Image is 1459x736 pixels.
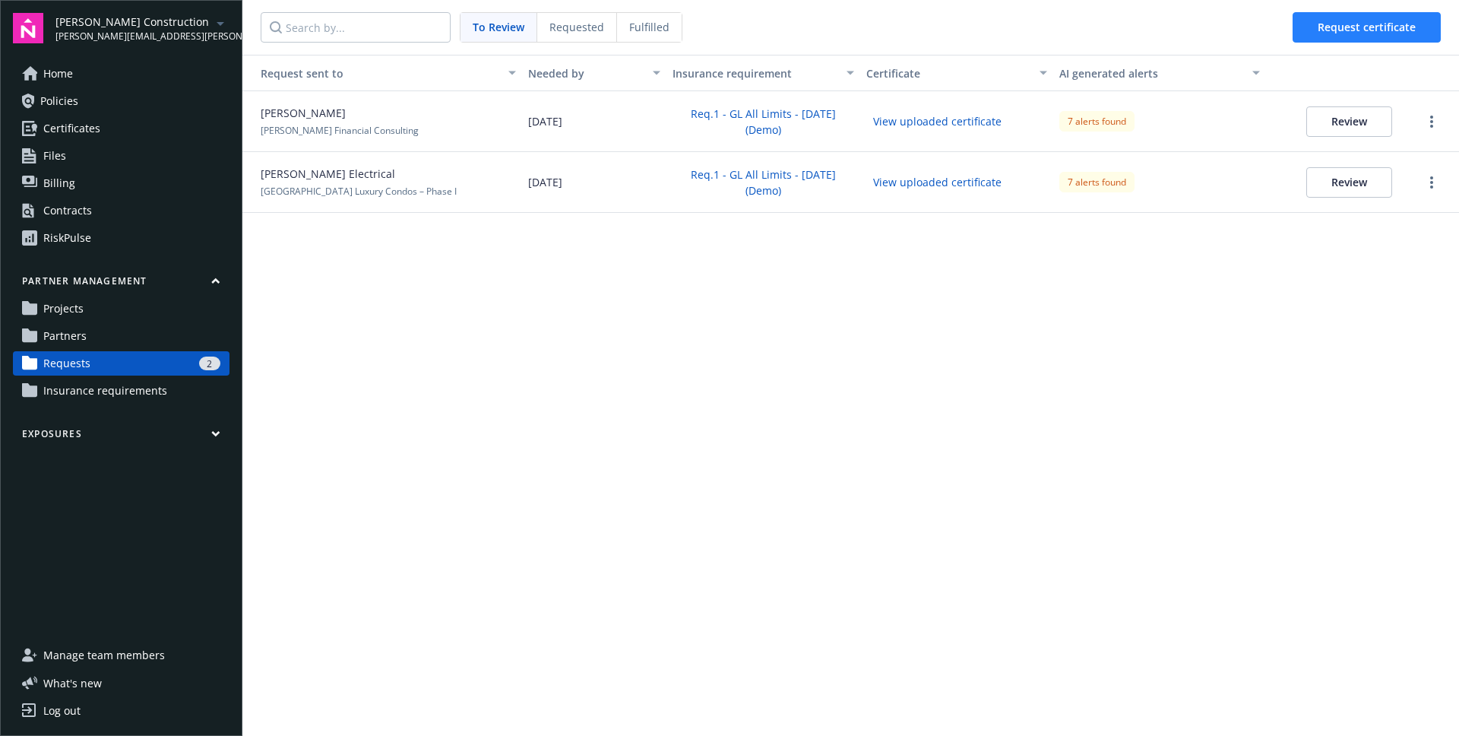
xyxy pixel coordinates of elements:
[55,30,211,43] span: [PERSON_NAME][EMAIL_ADDRESS][PERSON_NAME][DOMAIN_NAME]
[261,105,346,121] span: [PERSON_NAME]
[43,643,165,668] span: Manage team members
[13,351,229,376] a: Requests2
[55,14,211,30] span: [PERSON_NAME] Construction
[13,427,229,446] button: Exposures
[43,297,84,321] span: Projects
[43,324,87,348] span: Partners
[261,124,419,137] span: [PERSON_NAME] Financial Consulting
[43,116,100,141] span: Certificates
[13,297,229,321] a: Projects
[43,62,73,86] span: Home
[211,14,229,32] a: arrowDropDown
[43,351,90,376] span: Requests
[1423,113,1441,131] a: more
[866,109,1008,133] button: View uploaded certificate
[43,379,167,403] span: Insurance requirements
[40,89,78,113] span: Policies
[13,171,229,195] a: Billing
[673,163,853,202] button: Req.1 - GL All Limits - [DATE] (Demo)
[261,12,451,43] input: Search by...
[13,116,229,141] a: Certificates
[528,113,562,129] span: [DATE]
[1059,65,1243,81] div: AI generated alerts
[866,65,1030,81] div: Certificate
[13,675,126,691] button: What's new
[248,65,499,81] div: Request sent to
[1053,55,1266,91] button: AI generated alerts
[1318,20,1416,34] span: Request certificate
[1293,12,1441,43] button: Request certificate
[43,171,75,195] span: Billing
[13,274,229,293] button: Partner management
[1306,106,1392,137] button: Review
[13,144,229,168] a: Files
[13,324,229,348] a: Partners
[1306,167,1392,198] button: Review
[43,699,81,723] div: Log out
[528,65,644,81] div: Needed by
[666,55,859,91] button: Insurance requirement
[55,13,229,43] button: [PERSON_NAME] Construction[PERSON_NAME][EMAIL_ADDRESS][PERSON_NAME][DOMAIN_NAME]arrowDropDown
[673,65,837,81] div: Insurance requirement
[473,19,524,35] span: To Review
[43,675,102,691] span: What ' s new
[13,13,43,43] img: navigator-logo.svg
[528,174,562,190] span: [DATE]
[13,226,229,250] a: RiskPulse
[673,102,853,141] button: Req.1 - GL All Limits - [DATE] (Demo)
[199,357,220,370] div: 2
[629,19,669,35] span: Fulfilled
[522,55,667,91] button: Needed by
[549,19,604,35] span: Requested
[43,198,92,223] div: Contracts
[860,55,1053,91] button: Certificate
[13,643,229,668] a: Manage team members
[13,198,229,223] a: Contracts
[13,62,229,86] a: Home
[43,144,66,168] span: Files
[1059,172,1135,192] div: 7 alerts found
[866,170,1008,194] button: View uploaded certificate
[1059,111,1135,132] div: 7 alerts found
[261,166,395,182] span: [PERSON_NAME] Electrical
[13,89,229,113] a: Policies
[43,226,91,250] div: RiskPulse
[13,379,229,403] a: Insurance requirements
[1423,173,1441,192] a: more
[261,185,457,198] span: [GEOGRAPHIC_DATA] Luxury Condos – Phase I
